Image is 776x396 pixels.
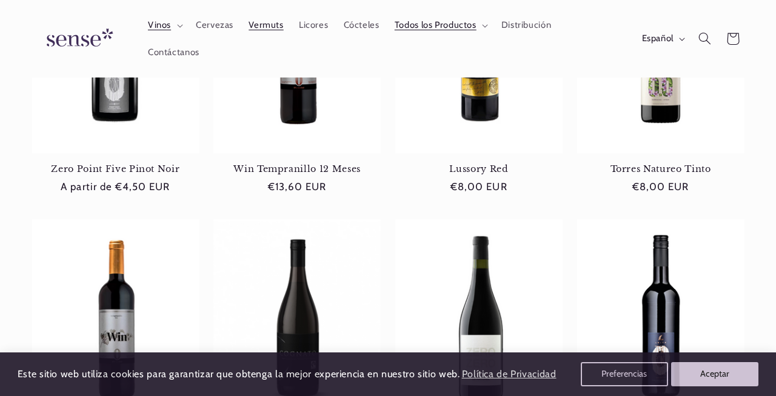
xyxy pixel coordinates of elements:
a: Vermuts [241,12,292,39]
span: Español [642,32,674,45]
a: Cervezas [188,12,241,39]
span: Contáctanos [148,47,199,58]
a: Zero Point Five Pinot Noir [32,163,199,174]
a: Lussory Red [395,163,563,174]
summary: Búsqueda [691,25,718,53]
a: Cócteles [336,12,387,39]
a: Distribución [493,12,559,39]
a: Licores [291,12,336,39]
a: Torres Natureo Tinto [577,163,744,174]
summary: Vinos [140,12,188,39]
a: Win Tempranillo 12 Meses [213,163,381,174]
a: Política de Privacidad (opens in a new tab) [460,364,558,385]
span: Cervezas [196,20,233,31]
span: Todos los Productos [395,20,477,31]
span: Licores [299,20,328,31]
span: Este sitio web utiliza cookies para garantizar que obtenga la mejor experiencia en nuestro sitio ... [18,368,460,380]
img: Sense [32,22,123,56]
button: Español [634,27,691,51]
button: Aceptar [671,362,758,386]
button: Preferencias [581,362,668,386]
summary: Todos los Productos [387,12,493,39]
span: Distribución [501,20,552,31]
span: Cócteles [344,20,380,31]
a: Contáctanos [140,39,207,65]
a: Sense [27,17,128,61]
span: Vinos [148,20,171,31]
span: Vermuts [249,20,283,31]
